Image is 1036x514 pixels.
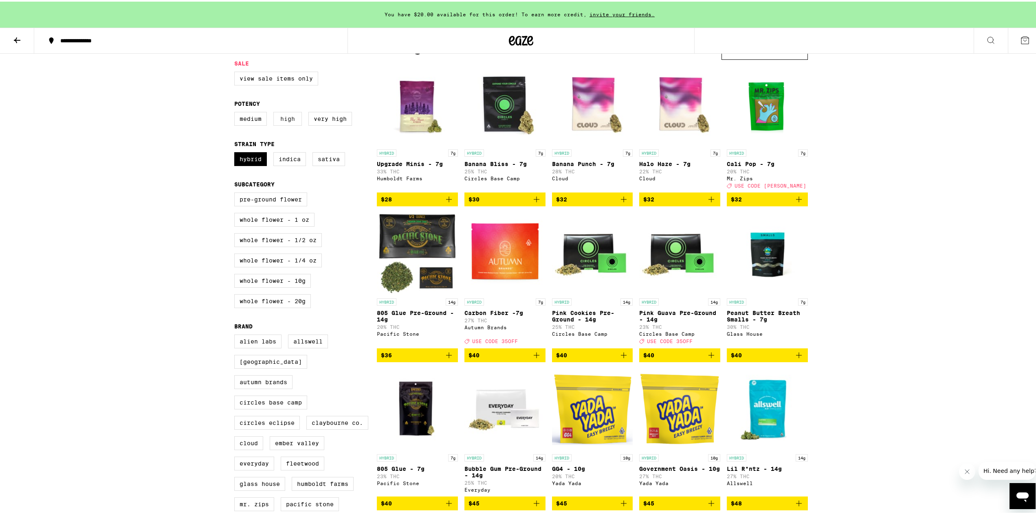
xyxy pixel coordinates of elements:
p: HYBRID [552,453,572,460]
p: Carbon Fiber -7g [464,308,545,315]
img: Yada Yada - Government Oasis - 10g [639,367,720,448]
img: Pacific Stone - 805 Glue - 7g [377,367,458,448]
label: Whole Flower - 10g [234,272,311,286]
p: 14g [708,297,720,304]
p: 20% THC [552,472,633,477]
label: Medium [234,110,267,124]
span: You have $20.00 available for this order! To earn more credit, [385,10,587,15]
label: Ember Valley [270,435,324,448]
span: $45 [643,499,654,505]
button: Add to bag [639,347,720,361]
span: $45 [556,499,567,505]
p: Upgrade Minis - 7g [377,159,458,166]
p: HYBRID [727,453,746,460]
span: $36 [381,350,392,357]
legend: Strain Type [234,139,275,146]
img: Yada Yada - GG4 - 10g [552,367,633,448]
label: Mr. Zips [234,496,274,510]
span: Hi. Need any help? [5,6,59,12]
a: Open page for Pink Guava Pre-Ground - 14g from Circles Base Camp [639,211,720,346]
span: $45 [469,499,480,505]
button: Add to bag [552,191,633,205]
img: Circles Base Camp - Banana Bliss - 7g [464,62,545,144]
div: Cloud [552,174,633,179]
p: 25% THC [464,167,545,173]
img: Humboldt Farms - Upgrade Minis - 7g [377,62,458,144]
p: 7g [798,297,808,304]
div: Glass House [727,330,808,335]
p: HYBRID [377,453,396,460]
div: Circles Base Camp [639,330,720,335]
p: 7g [536,148,545,155]
span: $40 [469,350,480,357]
p: 7g [448,148,458,155]
button: Add to bag [464,495,545,509]
span: $32 [556,195,567,201]
p: Lil R*ntz - 14g [727,464,808,470]
div: Pacific Stone [377,479,458,484]
p: HYBRID [464,148,484,155]
a: Open page for GG4 - 10g from Yada Yada [552,367,633,495]
iframe: Message from company [979,460,1036,478]
label: Cloud [234,435,263,448]
label: Everyday [234,455,274,469]
p: 14g [620,297,633,304]
span: $32 [731,195,742,201]
p: HYBRID [639,148,659,155]
label: Circles Base Camp [234,394,307,408]
p: 7g [710,148,720,155]
label: Claybourne Co. [306,414,368,428]
p: 7g [623,148,633,155]
div: Everyday [464,486,545,491]
label: Indica [273,151,306,164]
label: Pacific Stone [281,496,339,510]
p: Government Oasis - 10g [639,464,720,470]
img: Pacific Stone - 805 Glue Pre-Ground - 14g [377,211,458,293]
span: USE CODE 35OFF [472,337,518,343]
label: Hybrid [234,151,267,164]
p: 805 Glue - 7g [377,464,458,470]
label: Sativa [312,151,345,164]
span: $30 [469,195,480,201]
a: Open page for Pink Cookies Pre-Ground - 14g from Circles Base Camp [552,211,633,346]
button: Add to bag [727,191,808,205]
p: HYBRID [552,297,572,304]
legend: Brand [234,322,253,328]
legend: Potency [234,99,260,105]
a: Open page for Lil R*ntz - 14g from Allswell [727,367,808,495]
img: Everyday - Bubble Gum Pre-Ground - 14g [464,367,545,448]
p: 14g [446,297,458,304]
img: Cloud - Halo Haze - 7g [639,62,720,144]
p: 27% THC [639,472,720,477]
p: Cali Pop - 7g [727,159,808,166]
p: HYBRID [639,297,659,304]
p: 25% THC [464,479,545,484]
button: Add to bag [464,347,545,361]
p: 7g [448,453,458,460]
img: Autumn Brands - Carbon Fiber -7g [464,211,545,293]
label: View Sale Items Only [234,70,318,84]
button: Add to bag [377,191,458,205]
p: 28% THC [552,167,633,173]
a: Open page for Carbon Fiber -7g from Autumn Brands [464,211,545,346]
a: Open page for Peanut Butter Breath Smalls - 7g from Glass House [727,211,808,346]
p: 14g [533,453,545,460]
div: Circles Base Camp [552,330,633,335]
div: Mr. Zips [727,174,808,179]
p: 14g [796,453,808,460]
label: Fleetwood [281,455,324,469]
a: Open page for Cali Pop - 7g from Mr. Zips [727,62,808,191]
p: 33% THC [377,167,458,173]
div: Pacific Stone [377,330,458,335]
label: Pre-ground Flower [234,191,307,205]
label: Humboldt Farms [292,475,354,489]
img: Cloud - Banana Punch - 7g [552,62,633,144]
p: Banana Punch - 7g [552,159,633,166]
p: 10g [620,453,633,460]
p: 20% THC [727,167,808,173]
p: HYBRID [727,297,746,304]
p: 30% THC [727,323,808,328]
span: $40 [381,499,392,505]
a: Open page for Upgrade Minis - 7g from Humboldt Farms [377,62,458,191]
iframe: Close message [959,462,975,478]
